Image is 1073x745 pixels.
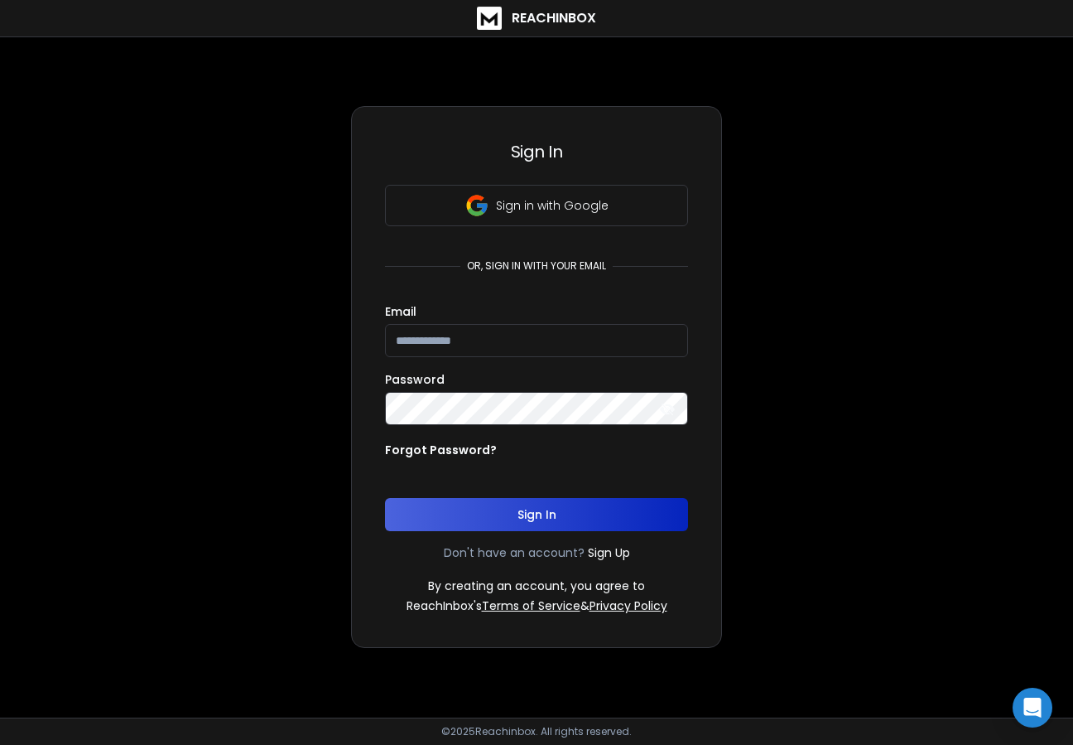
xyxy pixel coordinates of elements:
[385,185,688,226] button: Sign in with Google
[385,374,445,385] label: Password
[444,544,585,561] p: Don't have an account?
[477,7,596,30] a: ReachInbox
[1013,688,1052,728] div: Open Intercom Messenger
[496,197,609,214] p: Sign in with Google
[589,597,667,614] a: Privacy Policy
[407,597,667,614] p: ReachInbox's &
[385,442,497,458] p: Forgot Password?
[460,259,613,273] p: or, sign in with your email
[482,597,580,614] a: Terms of Service
[385,498,688,531] button: Sign In
[385,306,416,317] label: Email
[441,725,632,738] p: © 2025 Reachinbox. All rights reserved.
[588,544,630,561] a: Sign Up
[512,8,596,28] h1: ReachInbox
[428,578,645,594] p: By creating an account, you agree to
[385,140,688,163] h3: Sign In
[477,7,502,30] img: logo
